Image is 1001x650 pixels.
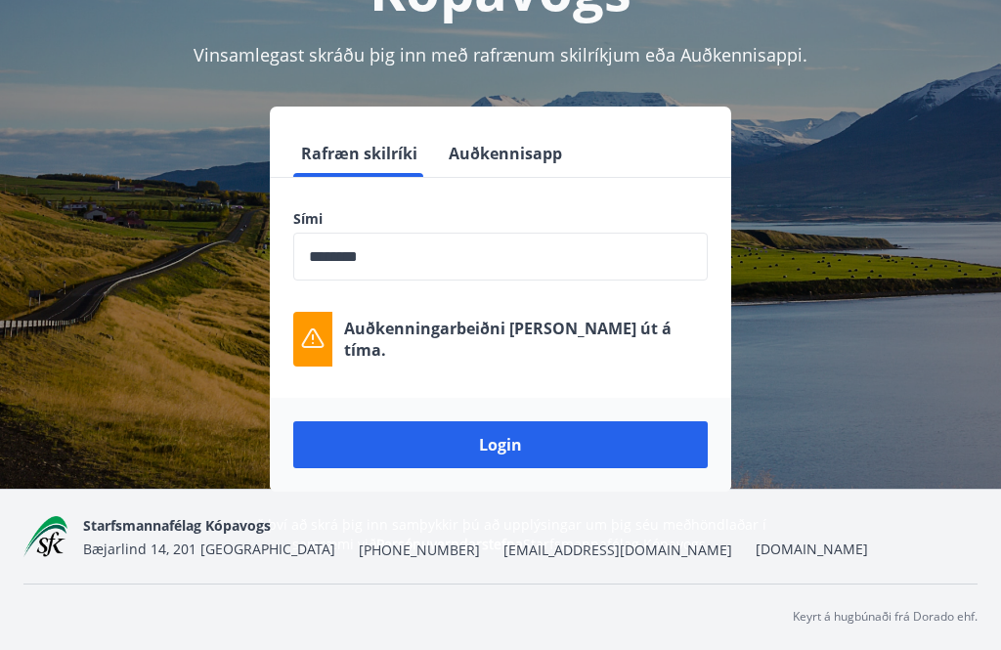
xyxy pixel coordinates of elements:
span: Starfsmannafélag Kópavogs [83,516,271,535]
span: Vinsamlegast skráðu þig inn með rafrænum skilríkjum eða Auðkennisappi. [194,43,807,66]
span: [PHONE_NUMBER] [359,541,480,560]
span: [EMAIL_ADDRESS][DOMAIN_NAME] [503,541,732,560]
label: Sími [293,209,708,229]
span: Bæjarlind 14, 201 [GEOGRAPHIC_DATA] [83,540,335,558]
p: Keyrt á hugbúnaði frá Dorado ehf. [793,608,978,626]
button: Auðkennisapp [441,130,570,177]
p: Auðkenningarbeiðni [PERSON_NAME] út á tíma. [344,318,708,361]
img: x5MjQkxwhnYn6YREZUTEa9Q4KsBUeQdWGts9Dj4O.png [23,516,67,558]
button: Login [293,421,708,468]
a: [DOMAIN_NAME] [756,540,868,558]
button: Rafræn skilríki [293,130,425,177]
